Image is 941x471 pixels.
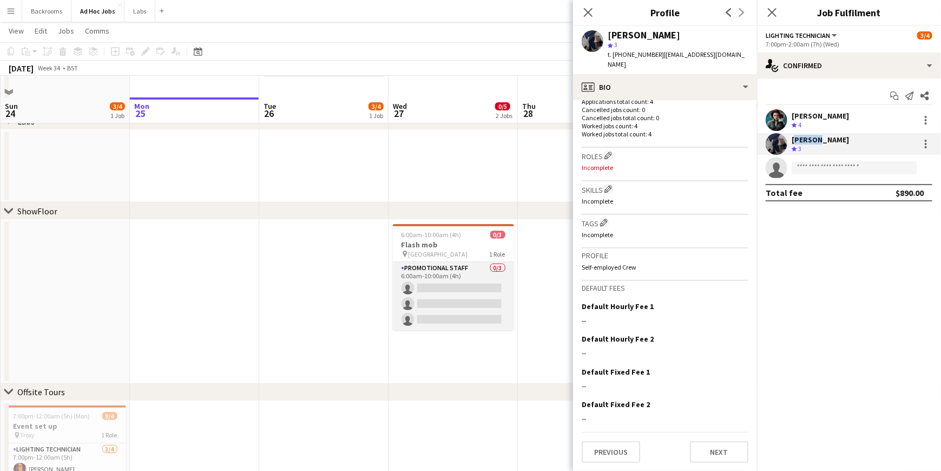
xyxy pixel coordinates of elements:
[766,31,839,40] button: Lighting technician
[690,441,748,463] button: Next
[896,187,924,198] div: $890.00
[5,101,18,111] span: Sun
[792,111,849,121] div: [PERSON_NAME]
[17,387,65,397] div: Offsite Tours
[21,431,35,439] span: Troxy
[30,24,51,38] a: Edit
[35,26,47,36] span: Edit
[5,421,126,431] h3: Event set up
[582,150,748,161] h3: Roles
[582,106,748,114] p: Cancelled jobs count: 0
[582,114,748,122] p: Cancelled jobs total count: 0
[582,283,748,293] h3: Default fees
[766,31,830,40] span: Lighting technician
[608,50,745,68] span: | [EMAIL_ADDRESS][DOMAIN_NAME]
[124,1,155,22] button: Labs
[110,112,124,120] div: 1 Job
[58,26,74,36] span: Jobs
[9,63,34,74] div: [DATE]
[134,101,149,111] span: Mon
[14,412,90,420] span: 7:00pm-12:00am (5h) (Mon)
[582,197,748,205] p: Incomplete
[582,263,748,271] p: Self-employed Crew
[757,5,941,19] h3: Job Fulfilment
[792,135,849,145] div: [PERSON_NAME]
[582,251,748,260] h3: Profile
[393,224,514,330] app-job-card: 6:00am-10:00am (4h)0/3Flash mob [GEOGRAPHIC_DATA]1 RolePromotional Staff0/36:00am-10:00am (4h)
[67,64,78,72] div: BST
[368,102,384,110] span: 3/4
[36,64,63,72] span: Week 34
[133,107,149,120] span: 25
[17,206,57,217] div: ShowFloor
[81,24,114,38] a: Comms
[582,334,654,344] h3: Default Hourly Fee 2
[582,316,748,325] div: --
[71,1,124,22] button: Ad Hoc Jobs
[798,121,801,129] span: 4
[582,217,748,228] h3: Tags
[582,348,748,358] div: --
[490,250,505,258] span: 1 Role
[402,231,462,239] span: 6:00am-10:00am (4h)
[110,102,125,110] span: 3/4
[573,74,757,100] div: Bio
[393,240,514,250] h3: Flash mob
[393,262,514,330] app-card-role: Promotional Staff0/36:00am-10:00am (4h)
[582,302,654,311] h3: Default Hourly Fee 1
[582,400,650,409] h3: Default Fixed Fee 2
[582,231,748,239] p: Incomplete
[582,441,640,463] button: Previous
[582,163,748,172] p: Incomplete
[391,107,407,120] span: 27
[495,102,510,110] span: 0/5
[614,41,617,49] span: 3
[582,122,748,130] p: Worked jobs count: 4
[582,184,748,195] h3: Skills
[409,250,468,258] span: [GEOGRAPHIC_DATA]
[393,101,407,111] span: Wed
[766,187,802,198] div: Total fee
[582,381,748,391] div: --
[582,97,748,106] p: Applications total count: 4
[4,24,28,38] a: View
[582,130,748,138] p: Worked jobs total count: 4
[22,1,71,22] button: Backrooms
[573,5,757,19] h3: Profile
[490,231,505,239] span: 0/3
[522,101,536,111] span: Thu
[917,31,932,40] span: 3/4
[102,431,117,439] span: 1 Role
[369,112,383,120] div: 1 Job
[766,40,932,48] div: 7:00pm-2:00am (7h) (Wed)
[608,50,664,58] span: t. [PHONE_NUMBER]
[608,30,680,40] div: [PERSON_NAME]
[496,112,512,120] div: 2 Jobs
[102,412,117,420] span: 3/4
[521,107,536,120] span: 28
[582,414,748,423] div: --
[262,107,276,120] span: 26
[582,367,650,377] h3: Default Fixed Fee 1
[264,101,276,111] span: Tue
[54,24,78,38] a: Jobs
[798,145,801,153] span: 3
[9,26,24,36] span: View
[85,26,109,36] span: Comms
[757,53,941,78] div: Confirmed
[3,107,18,120] span: 24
